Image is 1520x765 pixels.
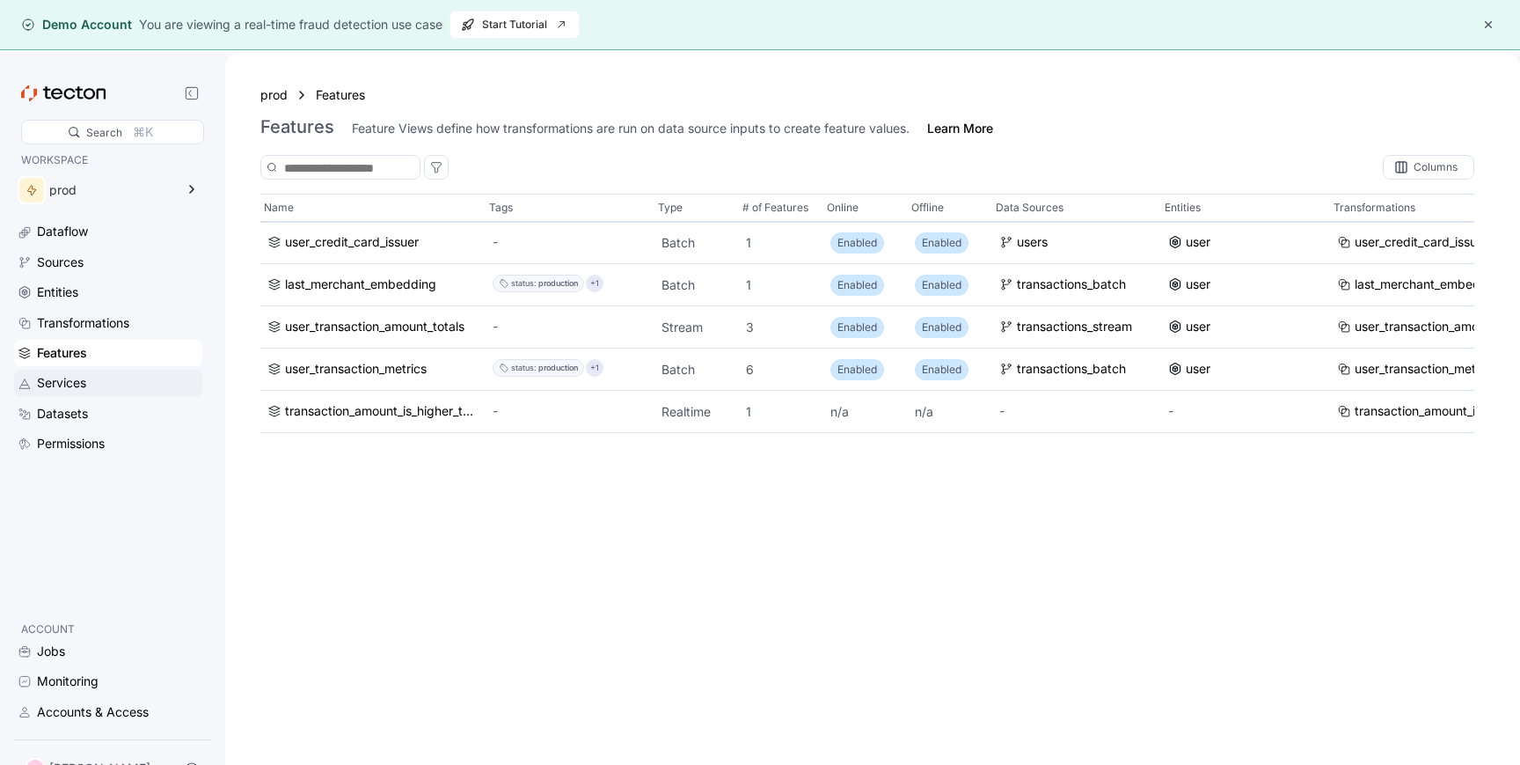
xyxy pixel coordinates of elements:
div: transactions_batch [1017,360,1126,379]
a: Jobs [14,638,202,665]
a: user_credit_card_issuer [267,233,479,253]
div: - [999,402,1154,422]
p: Enabled [922,361,961,379]
p: Entities [1165,199,1201,217]
p: n/a [915,403,985,421]
div: status : [511,276,537,293]
div: - [493,402,647,422]
a: Features [14,340,202,366]
div: user_transaction_amount_totals [1355,318,1492,337]
div: Demo Account [21,16,132,33]
div: prod [49,184,174,196]
p: Enabled [837,276,877,294]
div: Dataflow [37,222,88,241]
a: user [1168,360,1323,379]
a: last_merchant_embedding [1337,276,1492,295]
div: production [538,360,578,378]
div: - [1168,402,1323,422]
a: transaction_amount_is_higher_than_average [267,402,479,422]
div: Datasets [37,404,88,423]
div: You are viewing a real-time fraud detection use case [139,15,442,34]
div: Feature Views define how transformations are run on data source inputs to create feature values. [352,120,910,137]
div: - [493,318,647,337]
a: user_transaction_metrics [267,360,479,379]
div: user_credit_card_issuer [285,233,419,253]
div: transactions_batch [1017,276,1126,295]
div: user [1186,233,1210,253]
p: 1 [746,234,816,252]
p: +1 [590,360,599,378]
div: Columns [1414,162,1458,173]
div: transaction_amount_is_higher_than_average [1355,402,1492,422]
button: Start Tutorial [449,11,580,39]
div: transaction_amount_is_higher_than_average [285,402,479,422]
p: Batch [661,361,732,379]
div: Accounts & Access [37,702,149,722]
p: Tags [489,199,513,217]
a: Dataflow [14,218,202,245]
p: Realtime [661,403,732,421]
p: ACCOUNT [21,621,195,638]
p: Enabled [837,361,877,379]
p: Batch [661,276,732,294]
p: Data Sources [996,199,1063,217]
a: Sources [14,249,202,276]
div: prod [260,85,288,105]
a: Accounts & Access [14,699,202,725]
div: user [1186,360,1210,379]
div: last_merchant_embedding [285,276,436,295]
div: Jobs [37,642,65,661]
div: Monitoring [37,672,99,691]
div: production [538,276,578,293]
a: Learn More [927,120,993,137]
div: Search [86,124,122,141]
div: Search⌘K [21,120,204,144]
div: users [1017,233,1048,253]
p: Enabled [837,234,877,252]
h3: Features [260,116,334,137]
p: 6 [746,361,816,379]
p: Enabled [922,276,961,294]
a: Services [14,370,202,396]
a: Transformations [14,310,202,336]
p: Online [827,199,859,217]
p: # of Features [742,199,808,217]
p: Enabled [837,319,877,336]
p: Type [658,199,683,217]
a: Monitoring [14,668,202,695]
p: Transformations [1334,199,1415,217]
a: transactions_batch [999,360,1154,379]
div: ⌘K [133,122,153,142]
a: transactions_stream [999,318,1154,337]
a: transaction_amount_is_higher_than_average [1337,402,1492,422]
p: 1 [746,276,816,294]
p: Batch [661,234,732,252]
div: Permissions [37,434,105,453]
a: user_transaction_metrics [1337,360,1492,379]
a: Entities [14,279,202,305]
a: users [999,233,1154,253]
p: Name [264,199,294,217]
div: transactions_stream [1017,318,1132,337]
a: Permissions [14,430,202,457]
div: last_merchant_embedding [1355,276,1492,295]
a: user [1168,233,1323,253]
div: user [1186,276,1210,295]
div: user_transaction_amount_totals [285,318,464,337]
span: Start Tutorial [461,11,568,38]
div: Transformations [37,313,129,333]
p: 1 [746,403,816,421]
p: n/a [830,403,901,421]
div: user_transaction_metrics [285,360,427,379]
div: Sources [37,253,84,272]
p: Enabled [922,319,961,336]
div: Entities [37,283,78,302]
p: Offline [911,199,944,217]
p: 3 [746,319,816,336]
p: Stream [661,319,732,336]
a: Features [316,85,377,105]
div: status : [511,360,537,378]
